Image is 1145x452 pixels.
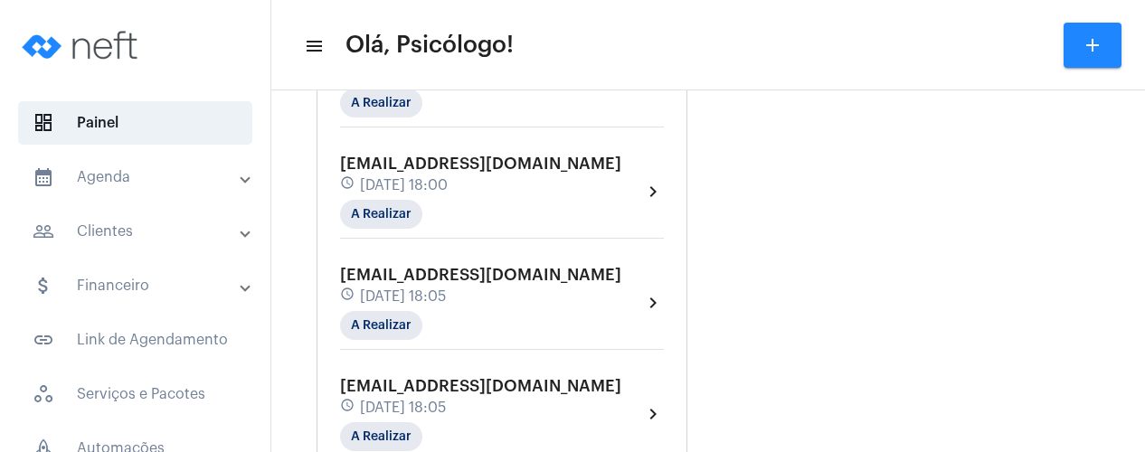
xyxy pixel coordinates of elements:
[33,383,54,405] span: sidenav icon
[340,378,621,394] span: [EMAIL_ADDRESS][DOMAIN_NAME]
[33,275,241,297] mat-panel-title: Financeiro
[360,400,446,416] span: [DATE] 18:05
[340,175,356,195] mat-icon: schedule
[11,264,270,307] mat-expansion-panel-header: sidenav iconFinanceiro
[14,9,150,81] img: logo-neft-novo-2.png
[18,101,252,145] span: Painel
[345,31,514,60] span: Olá, Psicólogo!
[340,200,422,229] mat-chip: A Realizar
[33,221,54,242] mat-icon: sidenav icon
[304,35,322,57] mat-icon: sidenav icon
[642,292,664,314] mat-icon: chevron_right
[340,398,356,418] mat-icon: schedule
[340,287,356,306] mat-icon: schedule
[642,403,664,425] mat-icon: chevron_right
[33,112,54,134] span: sidenav icon
[33,166,241,188] mat-panel-title: Agenda
[33,221,241,242] mat-panel-title: Clientes
[11,210,270,253] mat-expansion-panel-header: sidenav iconClientes
[11,155,270,199] mat-expansion-panel-header: sidenav iconAgenda
[340,422,422,451] mat-chip: A Realizar
[33,275,54,297] mat-icon: sidenav icon
[18,372,252,416] span: Serviços e Pacotes
[340,267,621,283] span: [EMAIL_ADDRESS][DOMAIN_NAME]
[340,311,422,340] mat-chip: A Realizar
[33,166,54,188] mat-icon: sidenav icon
[18,318,252,362] span: Link de Agendamento
[360,288,446,305] span: [DATE] 18:05
[1082,34,1103,56] mat-icon: add
[360,177,448,193] span: [DATE] 18:00
[340,155,621,172] span: [EMAIL_ADDRESS][DOMAIN_NAME]
[642,181,664,202] mat-icon: chevron_right
[340,89,422,118] mat-chip: A Realizar
[33,329,54,351] mat-icon: sidenav icon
